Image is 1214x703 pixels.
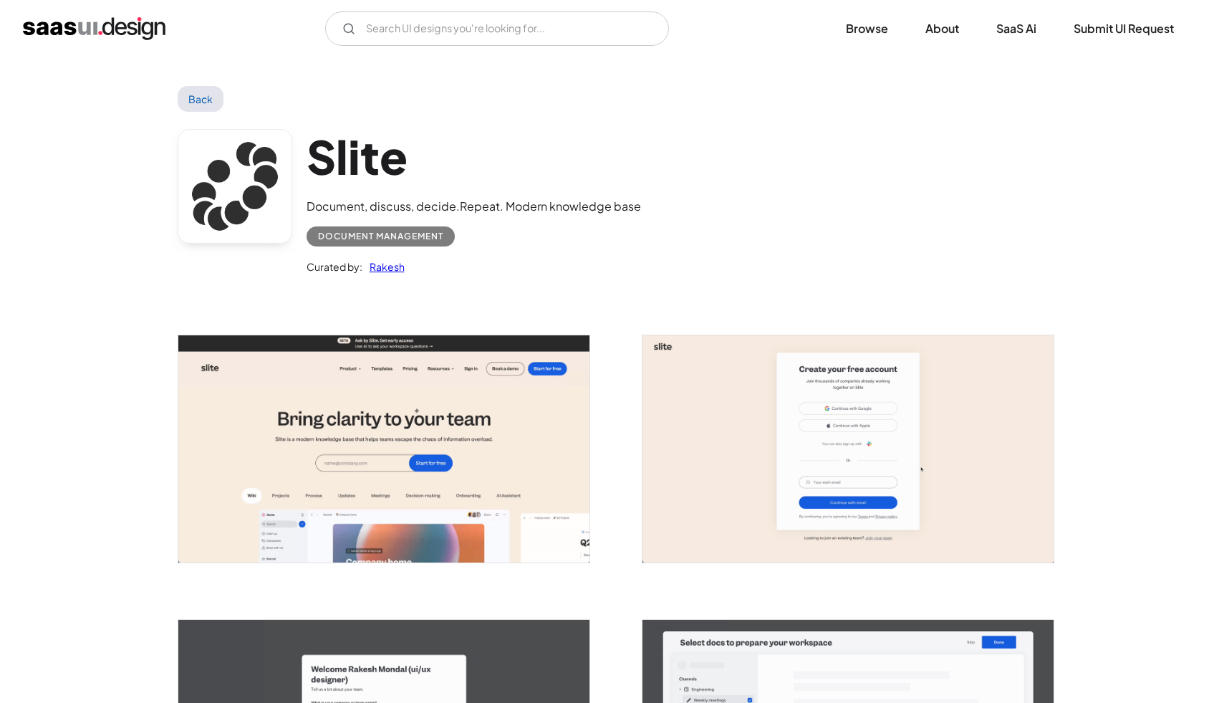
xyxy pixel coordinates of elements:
[307,198,641,215] div: Document, discuss, decide.Repeat. Modern knowledge base
[829,13,905,44] a: Browse
[23,17,165,40] a: home
[362,258,405,275] a: Rakesh
[642,335,1054,563] img: 64155cfda3139e2295d1c412_Slite%20%E2%80%93%20Your%20Modern%20Knowledge%20Base%20-%20Create%20free...
[1056,13,1191,44] a: Submit UI Request
[178,335,589,563] a: open lightbox
[318,228,443,245] div: Document Management
[178,335,589,563] img: 64155cfdfbe89ff3d499c4bd_Slite%20%E2%80%93%20Your%20Modern%20Knowledge%20Base%20-%20Home%20Page.png
[178,86,224,112] a: Back
[642,335,1054,563] a: open lightbox
[307,129,641,184] h1: Slite
[307,258,362,275] div: Curated by:
[979,13,1054,44] a: SaaS Ai
[908,13,976,44] a: About
[325,11,669,46] form: Email Form
[325,11,669,46] input: Search UI designs you're looking for...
